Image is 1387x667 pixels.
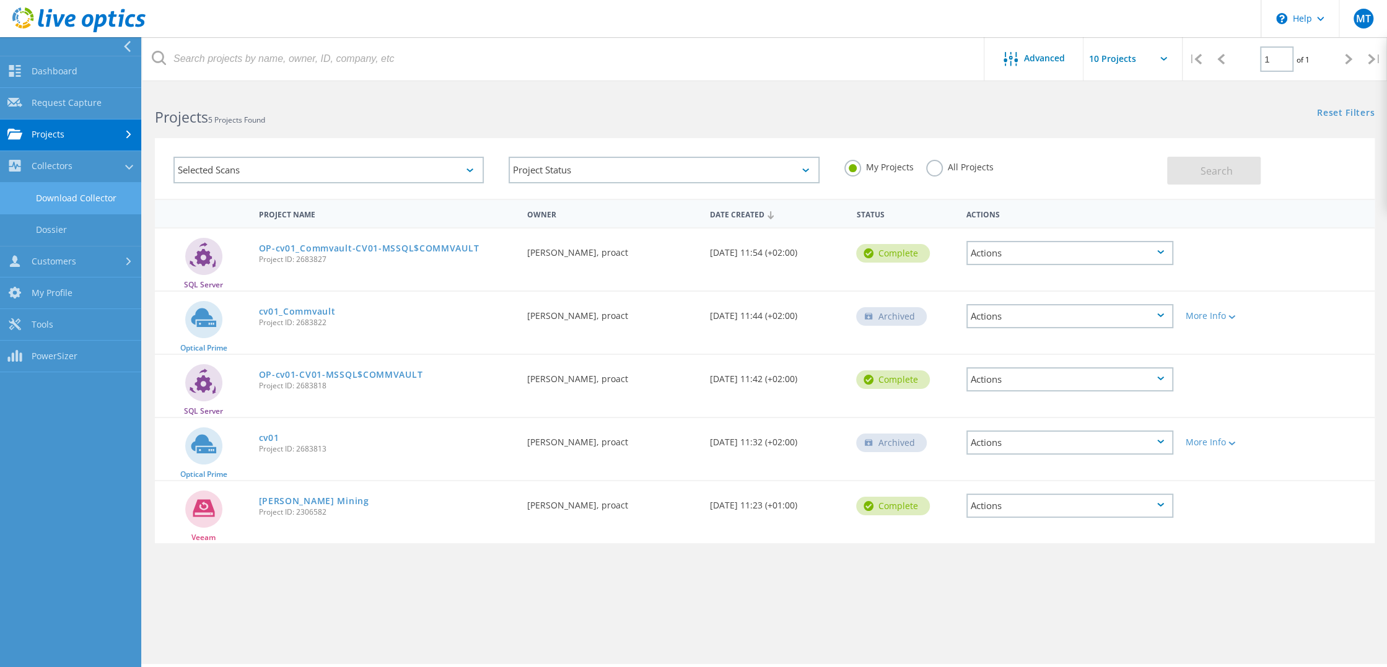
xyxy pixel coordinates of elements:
[259,497,369,505] a: [PERSON_NAME] Mining
[253,202,521,225] div: Project Name
[259,508,515,516] span: Project ID: 2306582
[259,256,515,263] span: Project ID: 2683827
[259,445,515,453] span: Project ID: 2683813
[521,355,704,396] div: [PERSON_NAME], proact
[521,418,704,459] div: [PERSON_NAME], proact
[856,370,930,389] div: Complete
[844,160,914,172] label: My Projects
[966,241,1173,265] div: Actions
[259,382,515,390] span: Project ID: 2683818
[1186,312,1271,320] div: More Info
[155,107,208,127] b: Projects
[1201,164,1233,178] span: Search
[856,434,927,452] div: Archived
[850,202,960,225] div: Status
[926,160,994,172] label: All Projects
[704,481,850,522] div: [DATE] 11:23 (+01:00)
[960,202,1179,225] div: Actions
[521,229,704,269] div: [PERSON_NAME], proact
[521,202,704,225] div: Owner
[1186,438,1271,447] div: More Info
[184,408,223,415] span: SQL Server
[184,281,223,289] span: SQL Server
[966,494,1173,518] div: Actions
[704,418,850,459] div: [DATE] 11:32 (+02:00)
[259,307,336,316] a: cv01_Commvault
[856,497,930,515] div: Complete
[180,471,227,478] span: Optical Prime
[966,304,1173,328] div: Actions
[521,292,704,333] div: [PERSON_NAME], proact
[509,157,819,183] div: Project Status
[12,26,146,35] a: Live Optics Dashboard
[856,307,927,326] div: Archived
[704,355,850,396] div: [DATE] 11:42 (+02:00)
[704,202,850,225] div: Date Created
[1167,157,1261,185] button: Search
[521,481,704,522] div: [PERSON_NAME], proact
[1355,14,1370,24] span: MT
[173,157,484,183] div: Selected Scans
[191,534,216,541] span: Veeam
[208,115,265,125] span: 5 Projects Found
[259,370,423,379] a: OP-cv01-CV01-MSSQL$COMMVAULT
[704,229,850,269] div: [DATE] 11:54 (+02:00)
[856,244,930,263] div: Complete
[180,344,227,352] span: Optical Prime
[704,292,850,333] div: [DATE] 11:44 (+02:00)
[142,37,985,81] input: Search projects by name, owner, ID, company, etc
[1024,54,1065,63] span: Advanced
[259,319,515,326] span: Project ID: 2683822
[259,434,279,442] a: cv01
[966,367,1173,391] div: Actions
[1362,37,1387,81] div: |
[1183,37,1208,81] div: |
[259,244,479,253] a: OP-cv01_Commvault-CV01-MSSQL$COMMVAULT
[1297,54,1310,65] span: of 1
[966,430,1173,455] div: Actions
[1317,108,1375,119] a: Reset Filters
[1276,13,1287,24] svg: \n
